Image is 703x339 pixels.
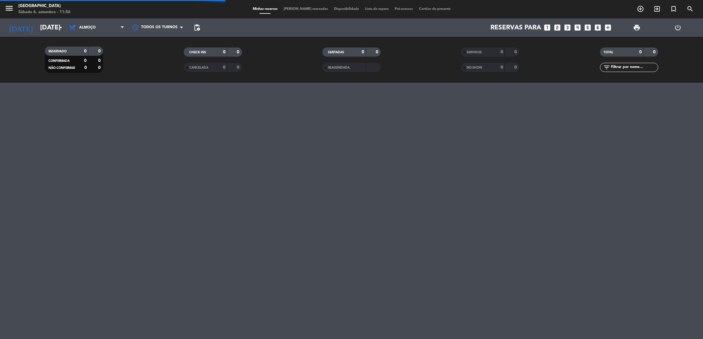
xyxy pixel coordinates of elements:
[57,24,64,31] i: arrow_drop_down
[84,58,86,63] strong: 0
[281,7,331,11] span: [PERSON_NAME] semeadas
[331,7,362,11] span: Disponibilidade
[79,25,96,30] span: Almoço
[84,49,86,53] strong: 0
[653,50,657,54] strong: 0
[98,58,102,63] strong: 0
[48,50,67,53] span: RESERVADO
[237,50,240,54] strong: 0
[514,65,518,70] strong: 0
[604,24,612,32] i: add_box
[584,24,592,32] i: looks_5
[98,66,102,70] strong: 0
[328,51,344,54] span: SENTADAS
[649,4,665,14] span: WALK IN
[603,64,610,71] i: filter_list
[543,24,551,32] i: looks_one
[594,24,602,32] i: looks_6
[189,51,206,54] span: CHECK INS
[392,7,416,11] span: Pré-acessos
[193,24,201,31] span: pending_actions
[18,3,71,9] div: [GEOGRAPHIC_DATA]
[639,50,642,54] strong: 0
[657,18,698,37] div: LOG OUT
[553,24,561,32] i: looks_two
[467,66,482,69] span: NO-SHOW
[682,4,698,14] span: PESQUISA
[665,4,682,14] span: Reserva especial
[653,5,661,13] i: exit_to_app
[362,7,392,11] span: Lista de espera
[633,24,640,31] span: print
[5,21,37,34] i: [DATE]
[250,7,281,11] span: Minhas reservas
[223,65,225,70] strong: 0
[189,66,208,69] span: CANCELADA
[98,49,102,53] strong: 0
[48,59,70,62] span: CONFIRMADA
[686,5,694,13] i: search
[637,5,644,13] i: add_circle_outline
[501,50,503,54] strong: 0
[328,66,350,69] span: REAGENDADA
[5,4,14,15] button: menu
[574,24,582,32] i: looks_4
[237,65,240,70] strong: 0
[5,4,14,13] i: menu
[674,24,682,31] i: power_settings_new
[604,51,613,54] span: TOTAL
[501,65,503,70] strong: 0
[48,66,75,70] span: NÃO CONFIRMAR
[376,50,379,54] strong: 0
[610,64,658,71] input: Filtrar por nome...
[223,50,225,54] strong: 0
[563,24,571,32] i: looks_3
[514,50,518,54] strong: 0
[490,24,541,32] span: Reservas para
[18,9,71,15] div: Sábado 6. setembro - 11:56
[467,51,482,54] span: SERVIDOS
[362,50,364,54] strong: 0
[632,4,649,14] span: RESERVAR MESA
[416,7,454,11] span: Cartões de presente
[84,66,87,70] strong: 0
[670,5,677,13] i: turned_in_not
